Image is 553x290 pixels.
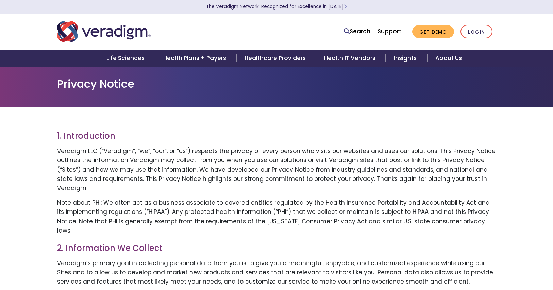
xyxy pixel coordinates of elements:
[386,50,427,67] a: Insights
[236,50,316,67] a: Healthcare Providers
[378,27,401,35] a: Support
[57,259,496,287] p: Veradigm’s primary goal in collecting personal data from you is to give you a meaningful, enjoyab...
[57,147,496,193] p: Veradigm LLC (“Veradigm”, “we”, “our”, or “us”) respects the privacy of every person who visits o...
[57,199,101,207] u: Note about PHI
[57,20,151,43] img: Veradigm logo
[98,50,155,67] a: Life Sciences
[57,198,496,235] p: : We often act as a business associate to covered entities regulated by the Health Insurance Port...
[344,27,370,36] a: Search
[412,25,454,38] a: Get Demo
[57,131,496,141] h3: 1. Introduction
[344,3,347,10] span: Learn More
[427,50,470,67] a: About Us
[155,50,236,67] a: Health Plans + Payers
[57,243,496,253] h3: 2. Information We Collect
[206,3,347,10] a: The Veradigm Network: Recognized for Excellence in [DATE]Learn More
[460,25,492,39] a: Login
[57,78,496,90] h1: Privacy Notice
[316,50,386,67] a: Health IT Vendors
